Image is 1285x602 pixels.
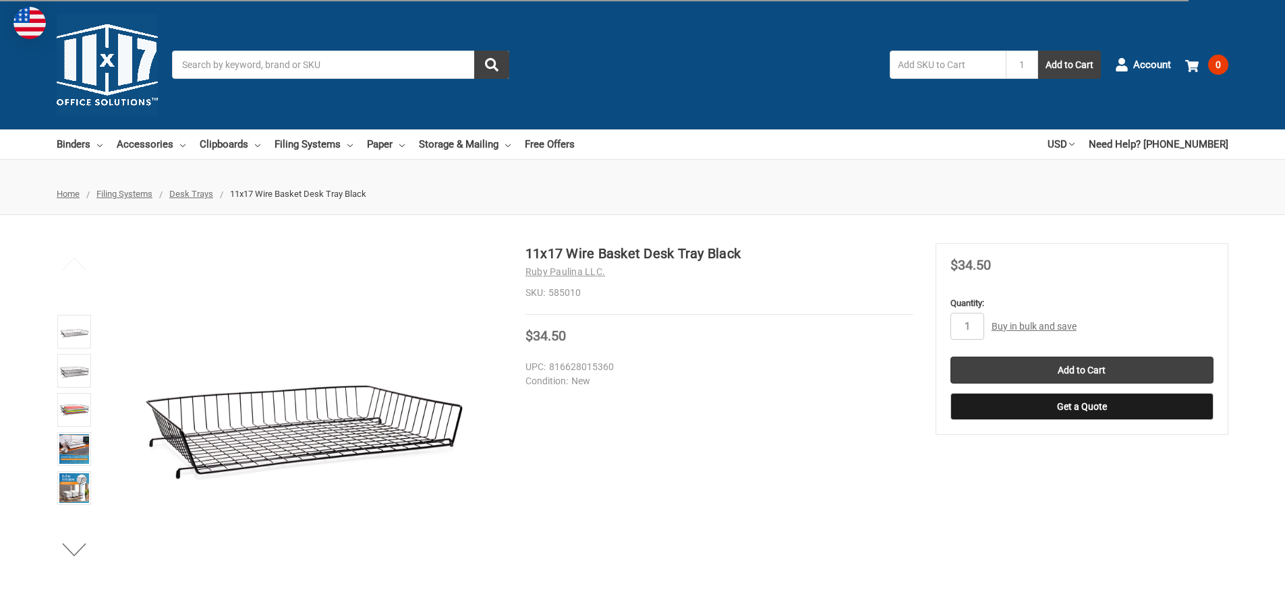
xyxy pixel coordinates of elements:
span: $34.50 [950,257,991,273]
button: Previous [54,250,95,277]
a: Free Offers [525,129,575,159]
h1: 11x17 Wire Basket Desk Tray Black [525,243,913,264]
a: Need Help? [PHONE_NUMBER] [1089,129,1228,159]
input: Add to Cart [950,357,1213,384]
img: 11x17 Wire Basket Desk Tray Black [59,473,89,503]
a: Ruby Paulina LLC. [525,266,605,277]
a: Filing Systems [275,129,353,159]
img: 11x17 Wire Basket Desk Tray Black [59,356,89,386]
img: 11”x17” Wire Baskets (585010) Black Coated [59,395,89,425]
a: Accessories [117,129,185,159]
a: Clipboards [200,129,260,159]
span: 11x17 Wire Basket Desk Tray Black [230,189,366,199]
input: Search by keyword, brand or SKU [172,51,509,79]
dt: Condition: [525,374,568,388]
dt: SKU: [525,286,545,300]
a: Desk Trays [169,189,213,199]
span: 0 [1208,55,1228,75]
span: Account [1133,57,1171,73]
a: USD [1048,129,1075,159]
button: Get a Quote [950,393,1213,420]
a: Account [1115,47,1171,82]
a: Buy in bulk and save [992,321,1077,332]
dd: New [525,374,907,388]
img: duty and tax information for United States [13,7,46,39]
iframe: Google Customer Reviews [1174,566,1285,602]
input: Add SKU to Cart [890,51,1006,79]
img: 11x17.com [57,14,158,115]
span: $34.50 [525,328,566,344]
dd: 816628015360 [525,360,907,374]
a: Storage & Mailing [419,129,511,159]
img: 11x17 Wire Basket Desk Tray Black [59,317,89,347]
a: Paper [367,129,405,159]
label: Quantity: [950,297,1213,310]
dd: 585010 [525,286,913,300]
a: Filing Systems [96,189,152,199]
button: Next [54,536,95,563]
a: Binders [57,129,103,159]
button: Add to Cart [1038,51,1101,79]
a: 0 [1185,47,1228,82]
img: 11x17 Wire Basket Desk Tray Black [134,243,472,580]
img: 11x17 Wire Basket Desk Tray Black [59,434,89,464]
dt: UPC: [525,360,546,374]
a: Home [57,189,80,199]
